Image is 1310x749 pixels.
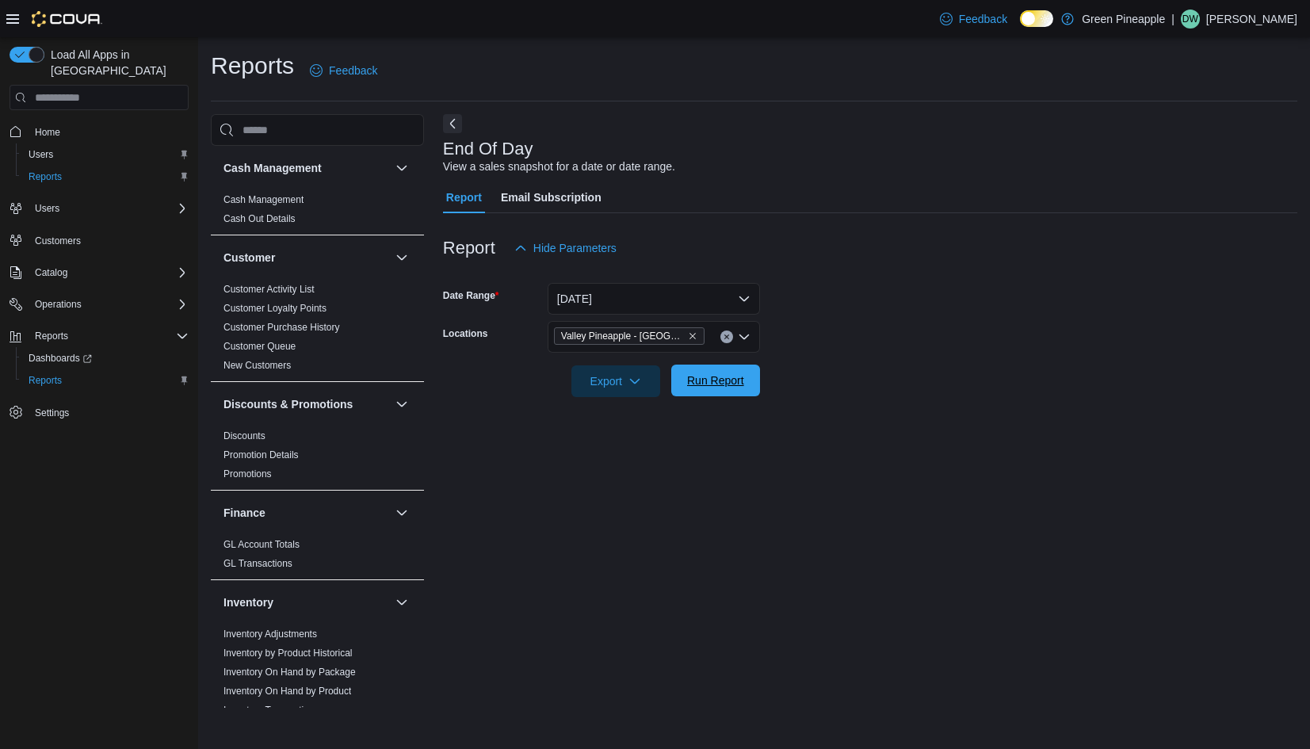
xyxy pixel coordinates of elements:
[329,63,377,78] span: Feedback
[29,231,189,250] span: Customers
[392,248,411,267] button: Customer
[223,194,304,205] a: Cash Management
[223,558,292,569] a: GL Transactions
[223,505,265,521] h3: Finance
[443,289,499,302] label: Date Range
[223,704,319,717] span: Inventory Transactions
[211,426,424,490] div: Discounts & Promotions
[223,647,353,659] span: Inventory by Product Historical
[1082,10,1165,29] p: Green Pineapple
[22,349,98,368] a: Dashboards
[223,557,292,570] span: GL Transactions
[223,396,353,412] h3: Discounts & Promotions
[29,374,62,387] span: Reports
[223,505,389,521] button: Finance
[223,321,340,334] span: Customer Purchase History
[29,148,53,161] span: Users
[211,50,294,82] h1: Reports
[211,190,424,235] div: Cash Management
[738,331,750,343] button: Open list of options
[223,160,389,176] button: Cash Management
[22,371,189,390] span: Reports
[443,159,675,175] div: View a sales snapshot for a date or date range.
[533,240,617,256] span: Hide Parameters
[304,55,384,86] a: Feedback
[223,340,296,353] span: Customer Queue
[223,629,317,640] a: Inventory Adjustments
[29,199,66,218] button: Users
[223,193,304,206] span: Cash Management
[501,182,602,213] span: Email Subscription
[554,327,705,345] span: Valley Pineapple - Fruitvale
[16,347,195,369] a: Dashboards
[29,403,189,422] span: Settings
[3,229,195,252] button: Customers
[29,170,62,183] span: Reports
[223,250,389,266] button: Customer
[1181,10,1200,29] div: Dax Wilson
[223,594,389,610] button: Inventory
[3,325,195,347] button: Reports
[35,202,59,215] span: Users
[446,182,482,213] span: Report
[443,239,495,258] h3: Report
[29,263,189,282] span: Catalog
[29,327,74,346] button: Reports
[443,327,488,340] label: Locations
[29,327,189,346] span: Reports
[211,280,424,381] div: Customer
[22,167,189,186] span: Reports
[223,250,275,266] h3: Customer
[223,341,296,352] a: Customer Queue
[548,283,760,315] button: [DATE]
[223,628,317,640] span: Inventory Adjustments
[223,322,340,333] a: Customer Purchase History
[223,686,351,697] a: Inventory On Hand by Product
[29,295,88,314] button: Operations
[223,160,322,176] h3: Cash Management
[392,593,411,612] button: Inventory
[29,263,74,282] button: Catalog
[35,330,68,342] span: Reports
[223,468,272,480] span: Promotions
[223,284,315,295] a: Customer Activity List
[223,685,351,697] span: Inventory On Hand by Product
[22,145,189,164] span: Users
[16,369,195,392] button: Reports
[44,47,189,78] span: Load All Apps in [GEOGRAPHIC_DATA]
[392,503,411,522] button: Finance
[223,213,296,224] a: Cash Out Details
[671,365,760,396] button: Run Report
[223,705,319,716] a: Inventory Transactions
[16,166,195,188] button: Reports
[29,231,87,250] a: Customers
[688,331,697,341] button: Remove Valley Pineapple - Fruitvale from selection in this group
[1171,10,1174,29] p: |
[223,449,299,460] a: Promotion Details
[223,648,353,659] a: Inventory by Product Historical
[22,145,59,164] a: Users
[35,407,69,419] span: Settings
[16,143,195,166] button: Users
[561,328,685,344] span: Valley Pineapple - [GEOGRAPHIC_DATA]
[3,293,195,315] button: Operations
[934,3,1014,35] a: Feedback
[211,535,424,579] div: Finance
[223,667,356,678] a: Inventory On Hand by Package
[508,232,623,264] button: Hide Parameters
[223,449,299,461] span: Promotion Details
[1020,27,1021,28] span: Dark Mode
[223,303,327,314] a: Customer Loyalty Points
[1182,10,1198,29] span: DW
[3,262,195,284] button: Catalog
[32,11,102,27] img: Cova
[35,266,67,279] span: Catalog
[223,212,296,225] span: Cash Out Details
[29,199,189,218] span: Users
[443,114,462,133] button: Next
[35,298,82,311] span: Operations
[29,295,189,314] span: Operations
[22,349,189,368] span: Dashboards
[22,167,68,186] a: Reports
[223,283,315,296] span: Customer Activity List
